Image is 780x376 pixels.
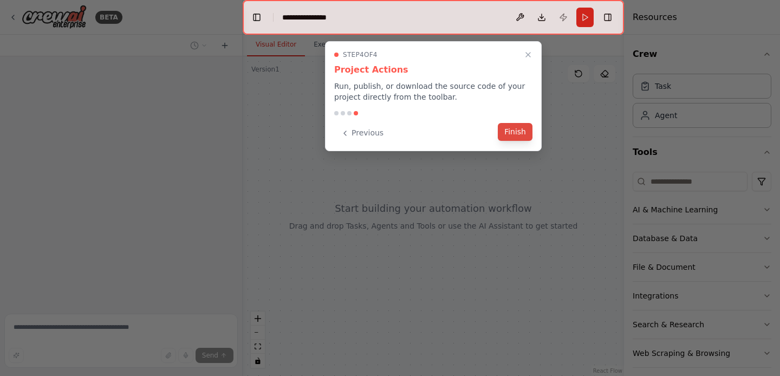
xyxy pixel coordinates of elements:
[334,124,390,142] button: Previous
[343,50,378,59] span: Step 4 of 4
[498,123,532,141] button: Finish
[522,48,535,61] button: Close walkthrough
[334,81,532,102] p: Run, publish, or download the source code of your project directly from the toolbar.
[334,63,532,76] h3: Project Actions
[249,10,264,25] button: Hide left sidebar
